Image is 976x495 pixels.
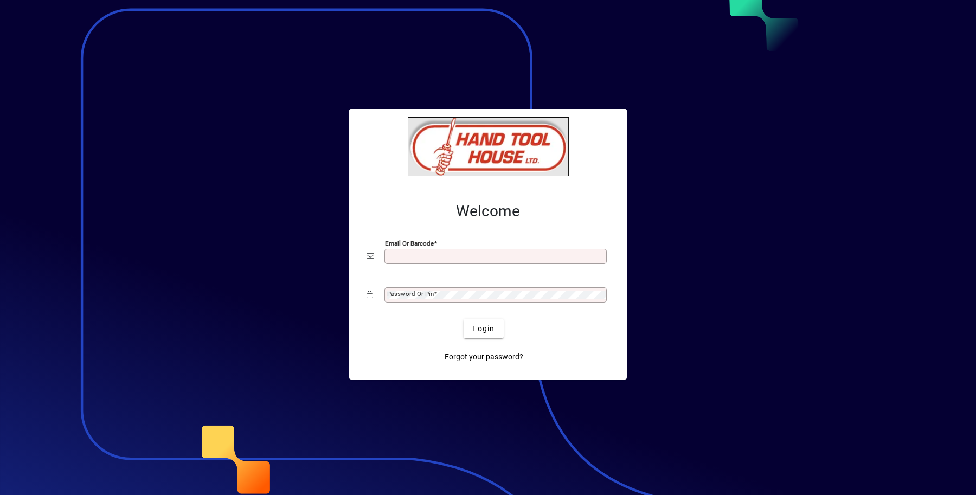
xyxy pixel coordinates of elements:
h2: Welcome [367,202,609,221]
span: Login [472,323,495,335]
mat-label: Password or Pin [387,290,434,298]
mat-label: Email or Barcode [385,240,434,247]
a: Forgot your password? [440,347,528,367]
button: Login [464,319,503,338]
span: Forgot your password? [445,351,523,363]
